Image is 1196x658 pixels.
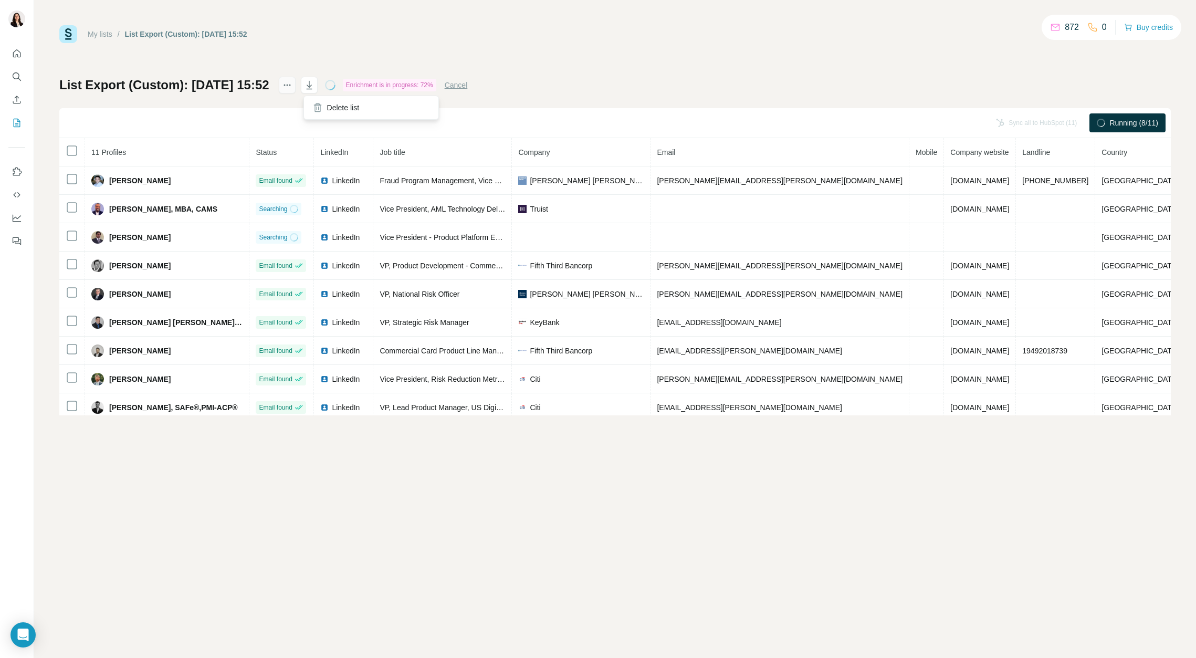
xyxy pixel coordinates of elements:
[109,402,238,413] span: [PERSON_NAME], SAFe®,PMI-ACP®
[530,260,592,271] span: Fifth Third Bancorp
[950,318,1009,327] span: [DOMAIN_NAME]
[306,98,436,117] div: Delete list
[88,30,112,38] a: My lists
[256,148,277,156] span: Status
[1102,21,1107,34] p: 0
[518,375,527,383] img: company-logo
[8,44,25,63] button: Quick start
[259,346,292,356] span: Email found
[518,318,527,327] img: company-logo
[1101,176,1178,185] span: [GEOGRAPHIC_DATA]
[343,79,436,91] div: Enrichment is in progress: 72%
[657,290,903,298] span: [PERSON_NAME][EMAIL_ADDRESS][PERSON_NAME][DOMAIN_NAME]
[1101,318,1178,327] span: [GEOGRAPHIC_DATA]
[259,176,292,185] span: Email found
[320,375,329,383] img: LinkedIn logo
[118,29,120,39] li: /
[530,175,644,186] span: [PERSON_NAME] [PERSON_NAME]
[1101,148,1127,156] span: Country
[91,231,104,244] img: Avatar
[59,25,77,43] img: Surfe Logo
[259,204,287,214] span: Searching
[332,289,360,299] span: LinkedIn
[332,346,360,356] span: LinkedIn
[8,232,25,250] button: Feedback
[109,374,171,384] span: [PERSON_NAME]
[530,289,644,299] span: [PERSON_NAME] [PERSON_NAME]
[332,402,360,413] span: LinkedIn
[279,77,296,93] button: actions
[91,316,104,329] img: Avatar
[11,622,36,647] div: Open Intercom Messenger
[332,374,360,384] span: LinkedIn
[380,318,469,327] span: VP, Strategic Risk Manager
[320,262,329,270] img: LinkedIn logo
[950,148,1009,156] span: Company website
[950,347,1009,355] span: [DOMAIN_NAME]
[1022,148,1050,156] span: Landline
[380,148,405,156] span: Job title
[380,290,459,298] span: VP, National Risk Officer
[8,162,25,181] button: Use Surfe on LinkedIn
[950,205,1009,213] span: [DOMAIN_NAME]
[91,174,104,187] img: Avatar
[657,375,903,383] span: [PERSON_NAME][EMAIL_ADDRESS][PERSON_NAME][DOMAIN_NAME]
[1022,347,1067,355] span: 19492018739
[518,265,527,266] img: company-logo
[91,148,126,156] span: 11 Profiles
[8,11,25,27] img: Avatar
[380,233,540,242] span: Vice President - Product Platform Engg. Manager
[8,185,25,204] button: Use Surfe API
[1101,205,1178,213] span: [GEOGRAPHIC_DATA]
[320,233,329,242] img: LinkedIn logo
[518,290,527,298] img: company-logo
[125,29,247,39] div: List Export (Custom): [DATE] 15:52
[530,402,540,413] span: Citi
[1065,21,1079,34] p: 872
[332,232,360,243] span: LinkedIn
[1101,290,1178,298] span: [GEOGRAPHIC_DATA]
[332,317,360,328] span: LinkedIn
[332,204,360,214] span: LinkedIn
[518,205,527,213] img: company-logo
[332,175,360,186] span: LinkedIn
[530,374,540,384] span: Citi
[259,318,292,327] span: Email found
[530,204,548,214] span: Truist
[109,204,217,214] span: [PERSON_NAME], MBA, CAMS
[259,374,292,384] span: Email found
[380,347,511,355] span: Commercial Card Product Line Manager
[320,205,329,213] img: LinkedIn logo
[259,403,292,412] span: Email found
[518,403,527,412] img: company-logo
[320,148,348,156] span: LinkedIn
[91,344,104,357] img: Avatar
[91,259,104,272] img: Avatar
[1101,375,1178,383] span: [GEOGRAPHIC_DATA]
[1101,347,1178,355] span: [GEOGRAPHIC_DATA]
[1109,118,1158,128] span: Running (8/11)
[1124,20,1173,35] button: Buy credits
[530,346,592,356] span: Fifth Third Bancorp
[950,403,1009,412] span: [DOMAIN_NAME]
[657,262,903,270] span: [PERSON_NAME][EMAIL_ADDRESS][PERSON_NAME][DOMAIN_NAME]
[320,176,329,185] img: LinkedIn logo
[91,373,104,385] img: Avatar
[657,148,675,156] span: Email
[109,317,243,328] span: [PERSON_NAME] [PERSON_NAME], MBA
[91,203,104,215] img: Avatar
[1101,403,1178,412] span: [GEOGRAPHIC_DATA]
[657,347,842,355] span: [EMAIL_ADDRESS][PERSON_NAME][DOMAIN_NAME]
[8,113,25,132] button: My lists
[1101,262,1178,270] span: [GEOGRAPHIC_DATA]
[8,67,25,86] button: Search
[91,288,104,300] img: Avatar
[259,261,292,270] span: Email found
[657,403,842,412] span: [EMAIL_ADDRESS][PERSON_NAME][DOMAIN_NAME]
[332,260,360,271] span: LinkedIn
[109,175,171,186] span: [PERSON_NAME]
[950,262,1009,270] span: [DOMAIN_NAME]
[91,401,104,414] img: Avatar
[109,232,171,243] span: [PERSON_NAME]
[259,233,287,242] span: Searching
